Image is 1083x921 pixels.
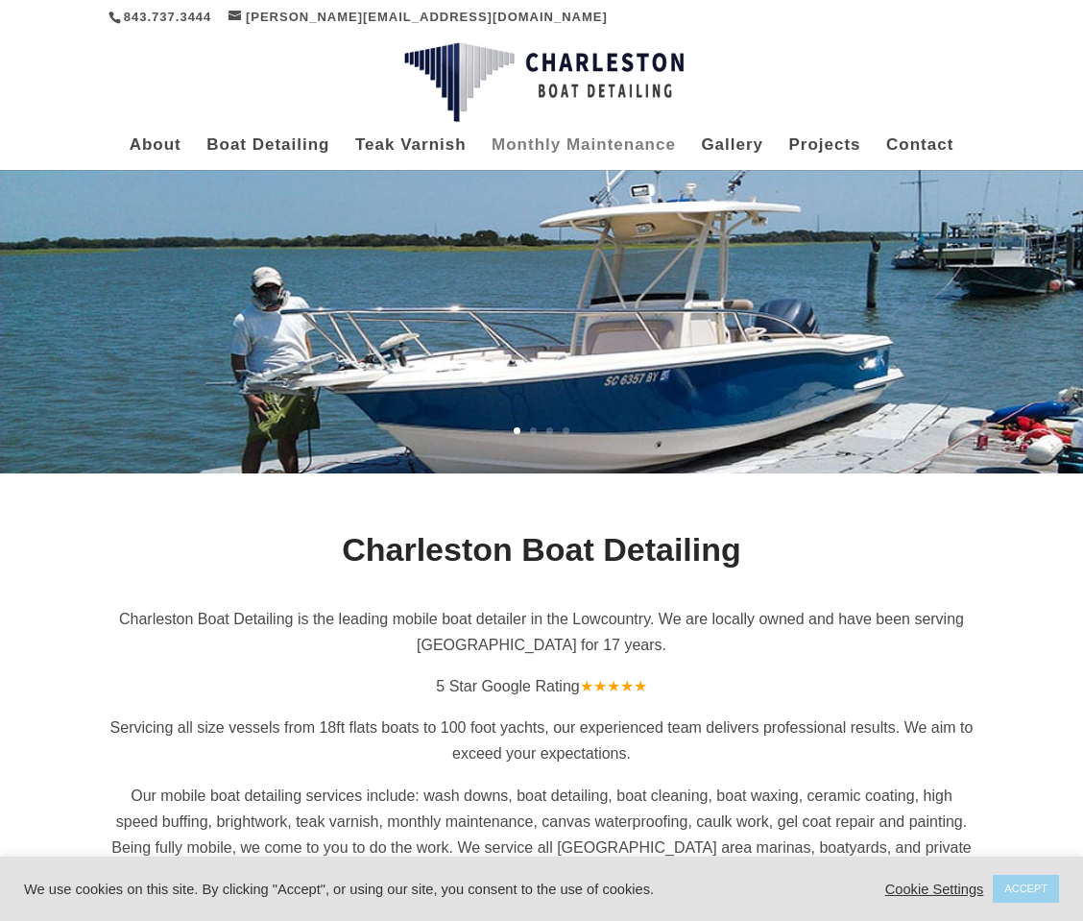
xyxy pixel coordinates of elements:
a: Projects [788,138,860,170]
a: 843.737.3444 [124,10,212,24]
a: Monthly Maintenance [492,138,676,170]
a: About [130,138,181,170]
a: Boat Detailing [206,138,329,170]
a: [PERSON_NAME][EMAIL_ADDRESS][DOMAIN_NAME] [229,10,608,24]
a: Cookie Settings [885,881,984,898]
a: 3 [546,427,553,434]
a: Gallery [701,138,763,170]
div: We use cookies on this site. By clicking "Accept", or using our site, you consent to the use of c... [24,881,749,898]
h1: Charleston Boat Detailing [108,533,975,575]
span: Charleston Boat Detailing is the leading mobile boat detailer in the Lowcountry. We are locally o... [119,611,964,653]
a: 4 [563,427,569,434]
img: Charleston Boat Detailing [404,42,684,123]
a: Teak Varnish [355,138,467,170]
p: Servicing all size vessels from 18ft flats boats to 100 foot yachts, our experienced team deliver... [108,715,975,782]
span: 5 Star Google Rating [436,678,579,694]
p: Our mobile boat detailing services include: wash downs, boat detailing, boat cleaning, boat waxin... [108,783,975,913]
span: ★★★★★ [580,678,647,694]
a: ACCEPT [993,875,1059,903]
a: 1 [514,427,520,434]
a: 2 [530,427,537,434]
a: Contact [886,138,953,170]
